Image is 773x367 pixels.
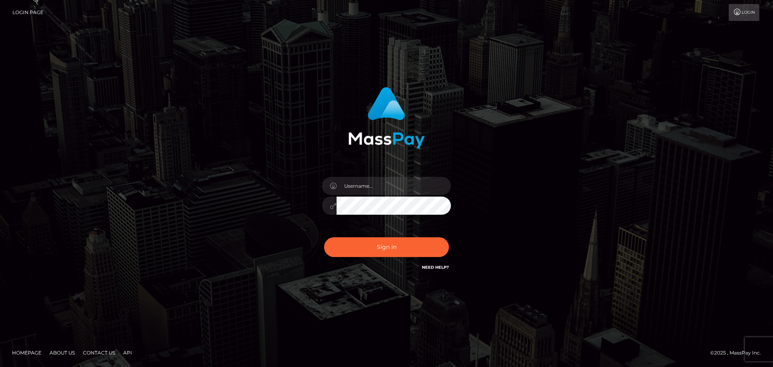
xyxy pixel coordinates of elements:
button: Sign in [324,237,449,257]
a: Login [729,4,759,21]
a: About Us [46,346,78,359]
input: Username... [337,177,451,195]
a: Contact Us [80,346,118,359]
div: © 2025 , MassPay Inc. [710,348,767,357]
img: MassPay Login [348,87,425,149]
a: Need Help? [422,265,449,270]
a: API [120,346,135,359]
a: Homepage [9,346,45,359]
a: Login Page [12,4,43,21]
